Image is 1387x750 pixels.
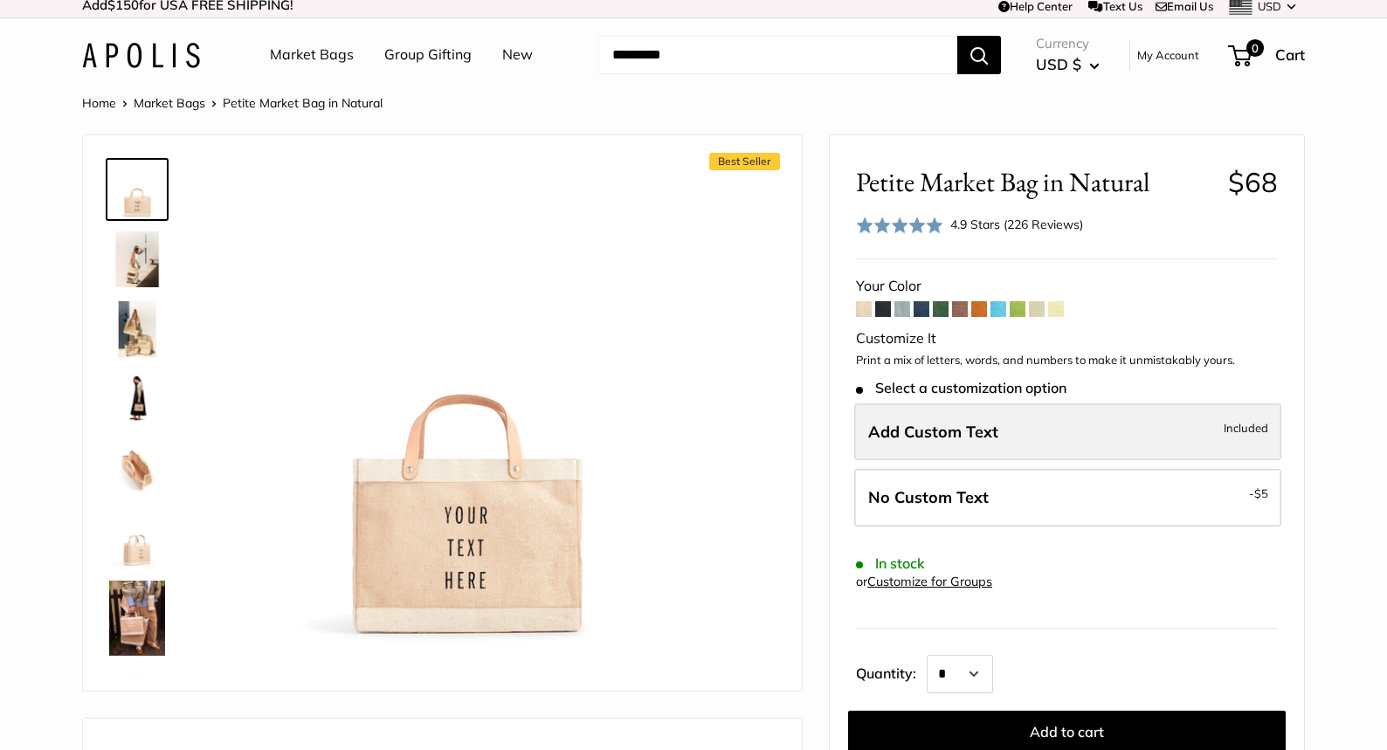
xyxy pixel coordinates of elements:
label: Leave Blank [854,469,1281,526]
a: description_Spacious inner area with room for everything. [106,437,169,500]
label: Quantity: [856,650,927,693]
img: Apolis [82,43,200,68]
span: $68 [1228,165,1278,199]
nav: Breadcrumb [82,92,383,114]
label: Add Custom Text [854,403,1281,461]
input: Search... [598,36,957,74]
span: In stock [856,555,925,572]
span: Currency [1036,31,1100,56]
img: description_Spacious inner area with room for everything. [109,441,165,497]
div: 4.9 Stars (226 Reviews) [856,212,1083,237]
a: Petite Market Bag in Natural [106,666,169,729]
a: Petite Market Bag in Natural [106,507,169,570]
a: Market Bags [134,95,205,111]
span: Add Custom Text [868,422,998,442]
a: Group Gifting [384,42,472,68]
div: or [856,570,992,594]
span: Included [1224,417,1268,438]
a: Petite Market Bag in Natural [106,368,169,430]
img: Petite Market Bag in Natural [109,670,165,726]
button: Search [957,36,1001,74]
a: description_The Original Market bag in its 4 native styles [106,298,169,361]
div: Customize It [856,326,1278,352]
a: My Account [1137,45,1199,65]
div: 4.9 Stars (226 Reviews) [950,215,1083,234]
span: Petite Market Bag in Natural [856,166,1215,198]
span: USD $ [1036,55,1081,73]
div: Your Color [856,273,1278,299]
a: 0 Cart [1230,41,1305,69]
img: description_Effortless style that elevates every moment [109,231,165,287]
span: Select a customization option [856,380,1066,396]
span: Petite Market Bag in Natural [223,95,383,111]
img: Petite Market Bag in Natural [223,162,705,643]
button: USD $ [1036,51,1100,79]
a: Customize for Groups [867,574,992,589]
span: Best Seller [709,153,780,170]
span: 0 [1246,39,1264,57]
a: Home [82,95,116,111]
a: Petite Market Bag in Natural [106,158,169,221]
img: Petite Market Bag in Natural [109,581,165,656]
img: Petite Market Bag in Natural [109,371,165,427]
p: Print a mix of letters, words, and numbers to make it unmistakably yours. [856,352,1278,369]
a: Market Bags [270,42,354,68]
img: description_The Original Market bag in its 4 native styles [109,301,165,357]
a: Petite Market Bag in Natural [106,577,169,659]
span: - [1249,483,1268,504]
a: New [502,42,533,68]
span: $5 [1254,486,1268,500]
img: Petite Market Bag in Natural [109,162,165,217]
span: Cart [1275,45,1305,64]
a: description_Effortless style that elevates every moment [106,228,169,291]
img: Petite Market Bag in Natural [109,511,165,567]
span: No Custom Text [868,487,989,507]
